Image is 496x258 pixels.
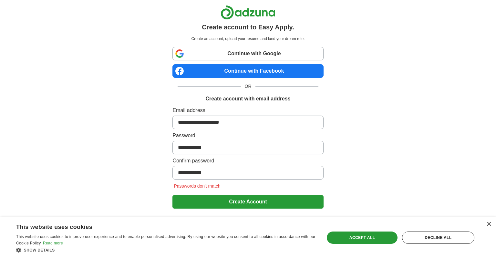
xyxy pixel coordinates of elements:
[172,132,323,139] label: Password
[402,232,474,244] div: Decline all
[205,95,290,103] h1: Create account with email address
[221,5,275,20] img: Adzuna logo
[174,36,322,42] p: Create an account, upload your resume and land your dream role.
[241,83,255,90] span: OR
[327,232,397,244] div: Accept all
[172,47,323,60] a: Continue with Google
[172,157,323,165] label: Confirm password
[486,222,491,227] div: Close
[24,248,55,253] span: Show details
[202,22,294,32] h1: Create account to Easy Apply.
[43,241,63,245] a: Read more, opens a new window
[172,195,323,209] button: Create Account
[172,64,323,78] a: Continue with Facebook
[16,221,299,231] div: This website uses cookies
[16,247,315,253] div: Show details
[172,183,222,189] span: Passwords don't match
[172,107,323,114] label: Email address
[16,234,315,245] span: This website uses cookies to improve user experience and to enable personalised advertising. By u...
